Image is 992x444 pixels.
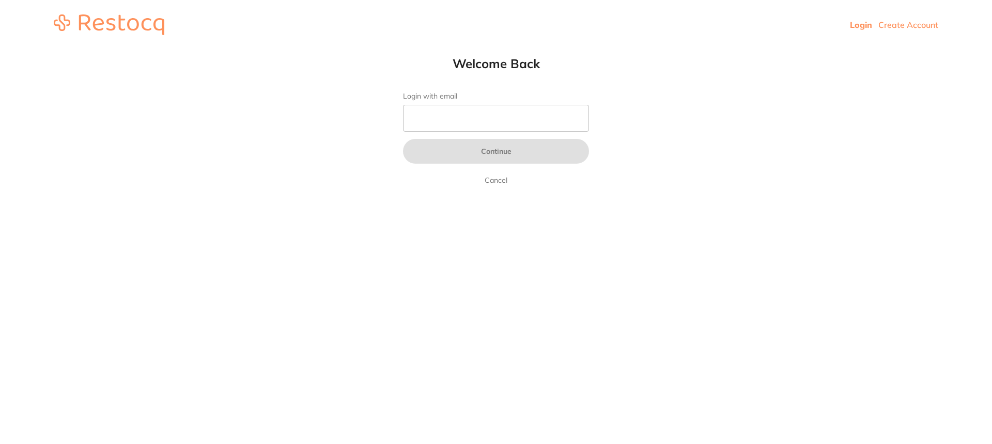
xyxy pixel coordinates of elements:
a: Create Account [878,20,938,30]
button: Continue [403,139,589,164]
img: restocq_logo.svg [54,14,164,35]
a: Cancel [483,174,509,186]
h1: Welcome Back [382,56,610,71]
a: Login [850,20,872,30]
label: Login with email [403,92,589,101]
